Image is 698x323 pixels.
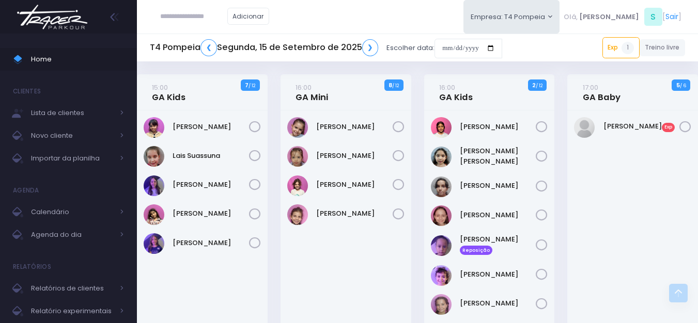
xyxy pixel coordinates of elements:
[296,82,328,103] a: 16:00GA Mini
[227,8,270,25] a: Adicionar
[362,39,379,56] a: ❯
[31,304,114,318] span: Relatório experimentais
[431,147,452,167] img: Luisa Yen Muller
[316,151,393,161] a: [PERSON_NAME]
[574,117,595,138] img: Eloá Leme Sena Oliveira
[31,205,114,219] span: Calendário
[144,175,164,196] img: Lia Widman
[144,146,164,167] img: Lais Suassuna
[431,294,452,315] img: Paolla Guerreiro
[431,117,452,138] img: Clara Sigolo
[579,12,639,22] span: [PERSON_NAME]
[389,81,392,89] strong: 8
[460,146,536,166] a: [PERSON_NAME] [PERSON_NAME]
[287,175,308,196] img: Mariana Tamarindo de Souza
[431,265,452,286] img: Nina Loureiro Andrusyszyn
[676,81,680,89] strong: 5
[439,82,473,103] a: 16:00GA Kids
[460,246,493,255] span: Reposição
[564,12,578,22] span: Olá,
[287,146,308,167] img: Luísa Veludo Uchôa
[392,83,399,89] small: / 12
[13,256,51,277] h4: Relatórios
[245,81,249,89] strong: 7
[439,83,455,92] small: 16:00
[31,282,114,295] span: Relatórios de clientes
[532,81,536,89] strong: 2
[173,208,249,219] a: [PERSON_NAME]
[31,129,114,142] span: Novo cliente
[200,39,217,56] a: ❮
[152,82,185,103] a: 15:00GA Kids
[603,121,680,132] a: [PERSON_NAME]Exp
[144,204,164,225] img: Luiza Braz
[431,205,452,226] img: Marina Xidis Cerqueira
[287,117,308,138] img: LARA SHIMABUC
[536,83,542,89] small: / 12
[460,298,536,309] a: [PERSON_NAME]
[560,5,685,28] div: [ ]
[583,82,621,103] a: 17:00GA Baby
[144,117,164,138] img: Clarice Lopes
[316,122,393,132] a: [PERSON_NAME]
[316,208,393,219] a: [PERSON_NAME]
[431,176,452,197] img: Luiza Lobello Demônaco
[680,83,686,89] small: / 6
[316,180,393,190] a: [PERSON_NAME]
[460,210,536,220] a: [PERSON_NAME]
[640,39,686,56] a: Treino livre
[622,42,634,54] span: 1
[287,204,308,225] img: Olivia Tozi
[662,123,675,132] span: Exp
[173,238,249,248] a: [PERSON_NAME]
[31,152,114,165] span: Importar da planilha
[602,37,640,58] a: Exp1
[644,8,662,26] span: S
[249,83,255,89] small: / 12
[296,83,312,92] small: 16:00
[13,81,41,102] h4: Clientes
[152,83,168,92] small: 15:00
[460,269,536,280] a: [PERSON_NAME]
[31,228,114,241] span: Agenda do dia
[144,233,164,254] img: Rosa Widman
[31,106,114,120] span: Lista de clientes
[173,180,249,190] a: [PERSON_NAME]
[583,83,598,92] small: 17:00
[431,235,452,256] img: Naya R. H. Miranda
[31,53,124,66] span: Home
[460,181,536,191] a: [PERSON_NAME]
[460,122,536,132] a: [PERSON_NAME]
[173,122,249,132] a: [PERSON_NAME]
[13,180,39,201] h4: Agenda
[150,36,502,60] div: Escolher data:
[173,151,249,161] a: Lais Suassuna
[460,234,536,255] a: [PERSON_NAME] Reposição
[150,39,378,56] h5: T4 Pompeia Segunda, 15 de Setembro de 2025
[665,11,678,22] a: Sair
